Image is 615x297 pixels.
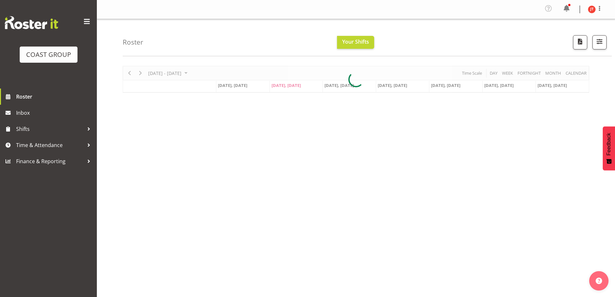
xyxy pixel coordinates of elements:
[573,35,587,49] button: Download a PDF of the roster according to the set date range.
[16,140,84,150] span: Time & Attendance
[26,50,71,59] div: COAST GROUP
[342,38,369,45] span: Your Shifts
[606,133,612,155] span: Feedback
[16,124,84,134] span: Shifts
[588,5,596,13] img: justin-te-moananui9951.jpg
[16,92,94,101] span: Roster
[5,16,58,29] img: Rosterit website logo
[592,35,607,49] button: Filter Shifts
[603,126,615,170] button: Feedback - Show survey
[337,36,374,49] button: Your Shifts
[16,108,94,118] span: Inbox
[16,156,84,166] span: Finance & Reporting
[123,38,143,46] h4: Roster
[596,278,602,284] img: help-xxl-2.png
